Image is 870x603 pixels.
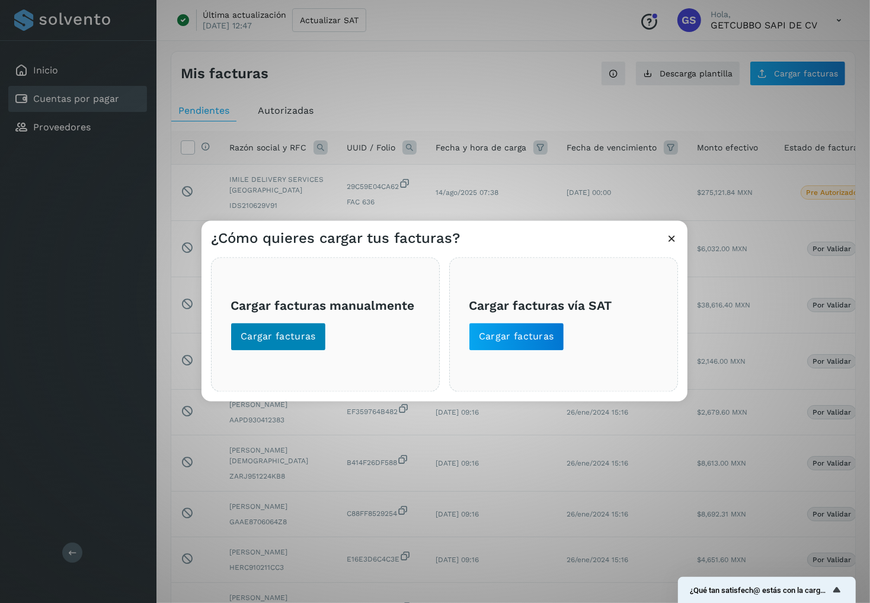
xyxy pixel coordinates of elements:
span: Cargar facturas [241,331,316,344]
span: ¿Qué tan satisfech@ estás con la carga de tus facturas? [690,586,830,595]
span: Cargar facturas [479,331,554,344]
h3: Cargar facturas vía SAT [469,298,658,313]
button: Cargar facturas [231,323,326,351]
h3: Cargar facturas manualmente [231,298,420,313]
button: Mostrar encuesta - ¿Qué tan satisfech@ estás con la carga de tus facturas? [690,583,844,597]
button: Cargar facturas [469,323,564,351]
h3: ¿Cómo quieres cargar tus facturas? [211,230,460,248]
